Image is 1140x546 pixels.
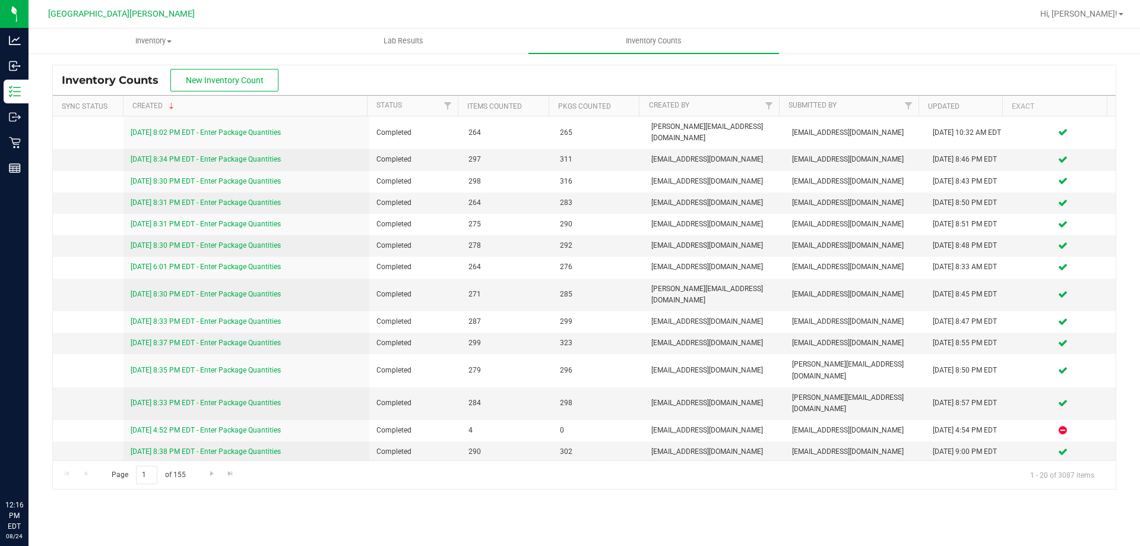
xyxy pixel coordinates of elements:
[222,466,239,482] a: Go to the last page
[933,397,1003,409] div: [DATE] 8:57 PM EDT
[376,127,454,138] span: Completed
[467,102,522,111] a: Items Counted
[1040,9,1117,18] span: Hi, [PERSON_NAME]!
[1021,466,1104,484] span: 1 - 20 of 3087 items
[131,399,281,407] a: [DATE] 8:33 PM EDT - Enter Package Quantities
[560,240,637,251] span: 292
[136,466,157,484] input: 1
[468,176,546,187] span: 298
[651,240,778,251] span: [EMAIL_ADDRESS][DOMAIN_NAME]
[376,176,454,187] span: Completed
[376,219,454,230] span: Completed
[933,365,1003,376] div: [DATE] 8:50 PM EDT
[651,219,778,230] span: [EMAIL_ADDRESS][DOMAIN_NAME]
[468,219,546,230] span: 275
[278,29,528,53] a: Lab Results
[933,127,1003,138] div: [DATE] 10:32 AM EDT
[792,446,919,457] span: [EMAIL_ADDRESS][DOMAIN_NAME]
[5,500,23,532] p: 12:16 PM EDT
[468,425,546,436] span: 4
[131,128,281,137] a: [DATE] 8:02 PM EDT - Enter Package Quantities
[131,177,281,185] a: [DATE] 8:30 PM EDT - Enter Package Quantities
[468,446,546,457] span: 290
[9,86,21,97] inline-svg: Inventory
[9,111,21,123] inline-svg: Outbound
[376,316,454,327] span: Completed
[651,397,778,409] span: [EMAIL_ADDRESS][DOMAIN_NAME]
[560,154,637,165] span: 311
[468,316,546,327] span: 287
[131,155,281,163] a: [DATE] 8:34 PM EDT - Enter Package Quantities
[9,60,21,72] inline-svg: Inbound
[558,102,611,111] a: Pkgs Counted
[651,197,778,209] span: [EMAIL_ADDRESS][DOMAIN_NAME]
[560,197,637,209] span: 283
[468,197,546,209] span: 264
[792,127,919,138] span: [EMAIL_ADDRESS][DOMAIN_NAME]
[933,154,1003,165] div: [DATE] 8:46 PM EDT
[560,289,637,300] span: 285
[102,466,195,484] span: Page of 155
[560,425,637,436] span: 0
[62,102,107,111] a: Sync Status
[560,127,637,138] span: 265
[651,283,778,306] span: [PERSON_NAME][EMAIL_ADDRESS][DOMAIN_NAME]
[560,365,637,376] span: 296
[186,75,264,85] span: New Inventory Count
[131,198,281,207] a: [DATE] 8:31 PM EDT - Enter Package Quantities
[468,289,546,300] span: 271
[468,154,546,165] span: 297
[788,101,837,109] a: Submitted By
[933,240,1003,251] div: [DATE] 8:48 PM EDT
[792,359,919,381] span: [PERSON_NAME][EMAIL_ADDRESS][DOMAIN_NAME]
[651,154,778,165] span: [EMAIL_ADDRESS][DOMAIN_NAME]
[131,339,281,347] a: [DATE] 8:37 PM EDT - Enter Package Quantities
[792,261,919,273] span: [EMAIL_ADDRESS][DOMAIN_NAME]
[376,261,454,273] span: Completed
[651,446,778,457] span: [EMAIL_ADDRESS][DOMAIN_NAME]
[560,397,637,409] span: 298
[933,316,1003,327] div: [DATE] 8:47 PM EDT
[651,316,778,327] span: [EMAIL_ADDRESS][DOMAIN_NAME]
[933,425,1003,436] div: [DATE] 4:54 PM EDT
[131,426,281,434] a: [DATE] 4:52 PM EDT - Enter Package Quantities
[131,263,281,271] a: [DATE] 6:01 PM EDT - Enter Package Quantities
[468,365,546,376] span: 279
[131,220,281,228] a: [DATE] 8:31 PM EDT - Enter Package Quantities
[560,316,637,327] span: 299
[792,240,919,251] span: [EMAIL_ADDRESS][DOMAIN_NAME]
[933,337,1003,349] div: [DATE] 8:55 PM EDT
[651,261,778,273] span: [EMAIL_ADDRESS][DOMAIN_NAME]
[131,317,281,326] a: [DATE] 8:33 PM EDT - Enter Package Quantities
[933,261,1003,273] div: [DATE] 8:33 AM EDT
[651,121,778,144] span: [PERSON_NAME][EMAIL_ADDRESS][DOMAIN_NAME]
[170,69,278,91] button: New Inventory Count
[131,366,281,374] a: [DATE] 8:35 PM EDT - Enter Package Quantities
[651,176,778,187] span: [EMAIL_ADDRESS][DOMAIN_NAME]
[48,9,195,19] span: [GEOGRAPHIC_DATA][PERSON_NAME]
[933,289,1003,300] div: [DATE] 8:45 PM EDT
[376,365,454,376] span: Completed
[376,197,454,209] span: Completed
[468,127,546,138] span: 264
[131,447,281,456] a: [DATE] 8:38 PM EDT - Enter Package Quantities
[610,36,698,46] span: Inventory Counts
[792,219,919,230] span: [EMAIL_ADDRESS][DOMAIN_NAME]
[376,397,454,409] span: Completed
[9,34,21,46] inline-svg: Analytics
[560,219,637,230] span: 290
[792,154,919,165] span: [EMAIL_ADDRESS][DOMAIN_NAME]
[468,337,546,349] span: 299
[29,36,278,46] span: Inventory
[376,337,454,349] span: Completed
[376,289,454,300] span: Completed
[560,176,637,187] span: 316
[376,446,454,457] span: Completed
[560,446,637,457] span: 302
[376,154,454,165] span: Completed
[933,197,1003,209] div: [DATE] 8:50 PM EDT
[759,96,778,116] a: Filter
[651,337,778,349] span: [EMAIL_ADDRESS][DOMAIN_NAME]
[560,261,637,273] span: 276
[928,102,959,111] a: Updated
